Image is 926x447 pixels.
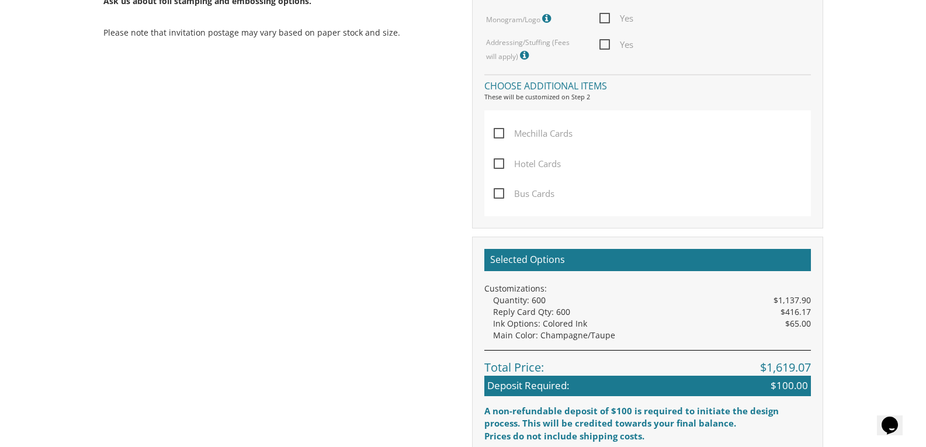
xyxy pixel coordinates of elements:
span: Mechilla Cards [494,126,573,141]
label: Addressing/Stuffing (Fees will apply) [486,37,582,63]
div: Quantity: 600 [493,294,811,306]
span: $100.00 [771,379,808,393]
div: A non-refundable deposit of $100 is required to initiate the design process. This will be credite... [484,405,811,430]
div: Ink Options: Colored Ink [493,318,811,330]
div: Reply Card Qty: 600 [493,306,811,318]
div: Main Color: Champagne/Taupe [493,330,811,341]
div: Customizations: [484,283,811,294]
span: Bus Cards [494,186,554,201]
span: $1,619.07 [760,359,811,376]
label: Monogram/Logo [486,11,554,26]
h2: Selected Options [484,249,811,271]
span: $416.17 [781,306,811,318]
div: These will be customized on Step 2 [484,92,811,102]
iframe: chat widget [877,400,914,435]
div: Total Price: [484,350,811,376]
span: Yes [599,11,633,26]
div: Prices do not include shipping costs. [484,430,811,442]
span: Yes [599,37,633,52]
span: $1,137.90 [774,294,811,306]
div: Deposit Required: [484,376,811,396]
span: Hotel Cards [494,157,561,171]
h4: Choose additional items [484,74,811,95]
span: $65.00 [785,318,811,330]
